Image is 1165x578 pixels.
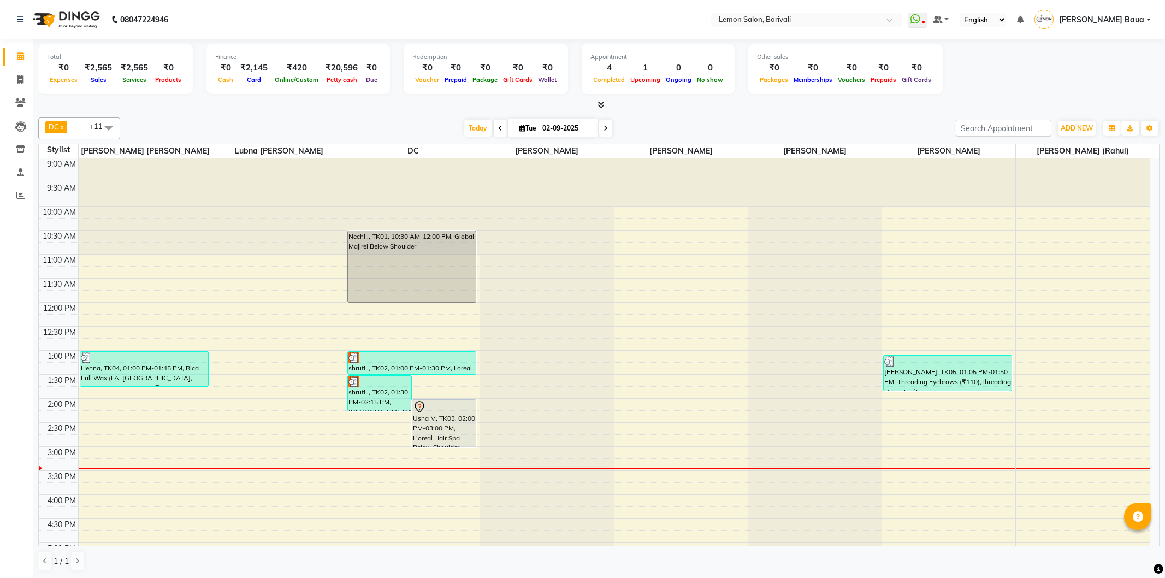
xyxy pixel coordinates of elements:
[614,144,748,158] span: [PERSON_NAME]
[757,52,934,62] div: Other sales
[40,279,78,290] div: 11:30 AM
[1119,534,1154,567] iframe: chat widget
[1034,10,1054,29] img: Jiral Baua
[363,76,380,84] span: Due
[346,144,480,158] span: DC
[480,144,613,158] span: [PERSON_NAME]
[45,447,78,458] div: 3:00 PM
[47,76,80,84] span: Expenses
[663,76,694,84] span: Ongoing
[835,76,868,84] span: Vouchers
[412,400,476,447] div: Usha M, TK03, 02:00 PM-03:00 PM, L'oreal Hair Spa Below Shoulder
[884,356,1012,391] div: [PERSON_NAME], TK05, 01:05 PM-01:50 PM, Threading Eyebrows (₹110),Threading Upper Lip/ Lower Lip/...
[517,124,539,132] span: Tue
[321,62,362,74] div: ₹20,596
[757,76,791,84] span: Packages
[236,62,272,74] div: ₹2,145
[868,62,899,74] div: ₹0
[539,120,594,137] input: 2025-09-02
[1058,121,1096,136] button: ADD NEW
[628,62,663,74] div: 1
[348,231,476,302] div: Nechi ., TK01, 10:30 AM-12:00 PM, Global Majirel Below Shoulder
[412,62,442,74] div: ₹0
[215,62,236,74] div: ₹0
[868,76,899,84] span: Prepaids
[464,120,492,137] span: Today
[152,62,184,74] div: ₹0
[628,76,663,84] span: Upcoming
[272,76,321,84] span: Online/Custom
[41,303,78,314] div: 12:00 PM
[500,76,535,84] span: Gift Cards
[40,255,78,266] div: 11:00 AM
[757,62,791,74] div: ₹0
[412,52,559,62] div: Redemption
[120,76,149,84] span: Services
[442,76,470,84] span: Prepaid
[791,62,835,74] div: ₹0
[90,122,111,131] span: +11
[45,495,78,506] div: 4:00 PM
[215,52,381,62] div: Finance
[45,399,78,410] div: 2:00 PM
[39,144,78,156] div: Stylist
[47,62,80,74] div: ₹0
[40,231,78,242] div: 10:30 AM
[79,144,212,158] span: [PERSON_NAME] [PERSON_NAME]
[45,423,78,434] div: 2:30 PM
[899,62,934,74] div: ₹0
[45,351,78,362] div: 1:00 PM
[362,62,381,74] div: ₹0
[348,352,476,374] div: shruti ., TK02, 01:00 PM-01:30 PM, Loreal Absolut Wash Below Shoulder
[882,144,1015,158] span: [PERSON_NAME]
[152,76,184,84] span: Products
[45,543,78,555] div: 5:00 PM
[80,352,208,386] div: Henna, TK04, 01:00 PM-01:45 PM, Rica Full Wax (FA, [GEOGRAPHIC_DATA], [GEOGRAPHIC_DATA]) (₹1925),...
[791,76,835,84] span: Memberships
[324,76,360,84] span: Petty cash
[899,76,934,84] span: Gift Cards
[41,327,78,338] div: 12:30 PM
[590,52,726,62] div: Appointment
[45,375,78,386] div: 1:30 PM
[212,144,346,158] span: Lubna [PERSON_NAME]
[1059,14,1144,26] span: [PERSON_NAME] Baua
[116,62,152,74] div: ₹2,565
[442,62,470,74] div: ₹0
[120,4,168,35] b: 08047224946
[215,76,236,84] span: Cash
[535,62,559,74] div: ₹0
[694,62,726,74] div: 0
[244,76,264,84] span: Card
[1061,124,1093,132] span: ADD NEW
[45,158,78,170] div: 9:00 AM
[694,76,726,84] span: No show
[54,556,69,567] span: 1 / 1
[590,62,628,74] div: 4
[348,376,411,411] div: shruti ., TK02, 01:30 PM-02:15 PM, [DEMOGRAPHIC_DATA] Haircut (Senior stylist) W/O Hair wash
[47,52,184,62] div: Total
[748,144,882,158] span: [PERSON_NAME]
[49,122,59,131] span: DC
[45,182,78,194] div: 9:30 AM
[59,122,64,131] a: x
[535,76,559,84] span: Wallet
[45,519,78,530] div: 4:30 PM
[412,76,442,84] span: Voucher
[590,76,628,84] span: Completed
[272,62,321,74] div: ₹420
[28,4,103,35] img: logo
[45,471,78,482] div: 3:30 PM
[956,120,1051,137] input: Search Appointment
[40,207,78,218] div: 10:00 AM
[835,62,868,74] div: ₹0
[88,76,109,84] span: Sales
[1016,144,1150,158] span: [PERSON_NAME] (Rahul)
[470,62,500,74] div: ₹0
[500,62,535,74] div: ₹0
[80,62,116,74] div: ₹2,565
[470,76,500,84] span: Package
[663,62,694,74] div: 0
